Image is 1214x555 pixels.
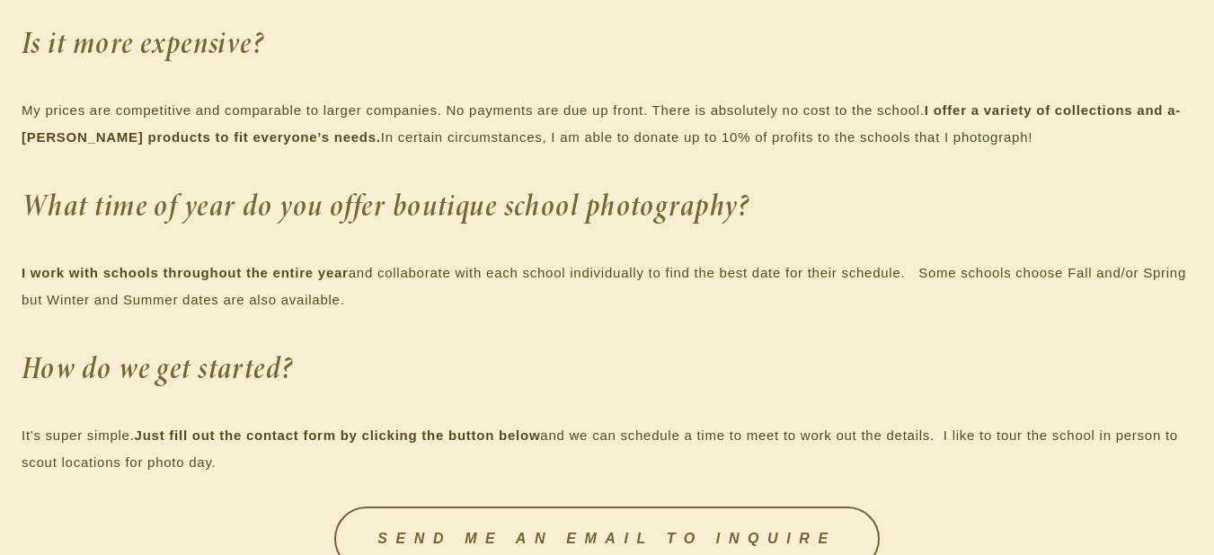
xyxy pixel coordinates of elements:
h2: Is it more expensive? [22,15,1192,70]
p: It's super simple. and we can schedule a time to meet to work out the details. I like to tour the... [22,422,1192,476]
strong: Just fill out the contact form by clicking the button below [135,427,541,443]
p: My prices are competitive and comparable to larger companies. No payments are due up front. There... [22,97,1192,151]
h2: How do we get started? [22,340,1192,395]
h2: What time of year do you offer boutique school photography? [22,178,1192,233]
strong: I work with schools throughout the entire year [22,265,349,280]
p: and collaborate with each school individually to find the best date for their schedule. Some scho... [22,260,1192,313]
